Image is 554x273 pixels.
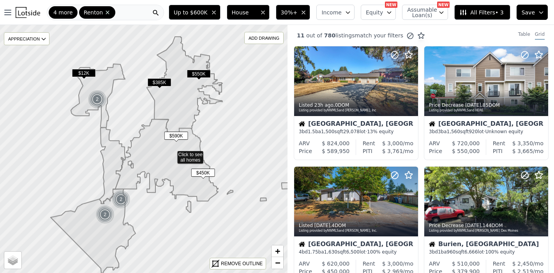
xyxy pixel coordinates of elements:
div: /mo [503,147,543,155]
span: $ 824,000 [322,140,349,146]
img: House [299,241,305,247]
div: 2 [112,190,131,209]
span: 1,630 [324,249,337,255]
div: 3 bd 3 ba sqft lot · Unknown equity [429,129,543,135]
a: Zoom out [272,257,283,269]
div: Listing provided by NWMLS and [PERSON_NAME] Des Moines [429,229,544,233]
div: PITI [493,147,503,155]
span: $ 2,450 [512,261,533,267]
img: House [299,121,305,127]
span: Equity [366,9,383,16]
img: g1.png [112,190,131,209]
span: 920 [469,129,478,134]
span: $ 3,350 [512,140,533,146]
div: NEW [385,2,397,8]
div: out of listings [288,32,425,40]
span: 4 more [53,9,73,16]
span: 29,078 [343,129,360,134]
span: match your filters [355,32,403,39]
div: Rent [363,139,375,147]
span: − [275,258,280,268]
span: $ 3,761 [382,148,403,154]
div: Price [429,147,442,155]
span: Save [522,9,535,16]
button: All Filters• 3 [454,5,510,20]
div: ARV [299,139,310,147]
span: $ 510,000 [452,261,480,267]
div: 2 [96,205,115,224]
div: Rent [363,260,375,268]
div: /mo [505,139,543,147]
span: Up to $600K [174,9,208,16]
div: /mo [372,147,413,155]
img: Lotside [16,7,40,18]
img: House [429,121,435,127]
span: $ 720,000 [452,140,480,146]
div: ARV [429,260,440,268]
span: 6,666 [464,249,478,255]
span: Income [321,9,342,16]
div: Burien, [GEOGRAPHIC_DATA] [429,241,543,249]
span: 30%+ [281,9,298,16]
span: $590K [164,132,188,140]
button: 30%+ [276,5,311,20]
div: Listing provided by NWMLS and [PERSON_NAME], Inc [299,108,414,113]
div: Table [518,31,530,40]
span: $ 3,000 [382,140,403,146]
div: ADD DRAWING [245,32,283,44]
div: Listing provided by NWMLS and HERE [429,108,544,113]
span: $ 3,000 [382,261,403,267]
div: 3 bd 1.5 ba sqft lot · 13% equity [299,129,413,135]
div: Price [299,147,312,155]
div: 4 bd 1.75 ba sqft lot · 100% equity [299,249,413,255]
div: Listed , 4 DOM [299,222,414,229]
span: $ 550,000 [452,148,480,154]
a: Layers [4,252,21,269]
div: ARV [299,260,310,268]
div: $590K [164,132,188,143]
div: [GEOGRAPHIC_DATA], [GEOGRAPHIC_DATA] [299,121,413,129]
span: 780 [322,32,335,39]
img: g1.png [96,205,115,224]
span: $12K [72,69,96,77]
span: $385K [148,78,171,86]
div: $450K [191,169,215,180]
span: 960 [447,249,456,255]
span: 1,500 [321,129,334,134]
div: Listed , 0 DOM [299,102,414,108]
time: 2025-09-18 18:39 [465,102,481,108]
div: Grid [535,31,545,40]
div: 3 bd 1 ba sqft lot · 100% equity [429,249,543,255]
button: Save [517,5,548,20]
img: g1.png [88,90,107,109]
span: House [232,9,257,16]
div: /mo [375,139,413,147]
div: Price Decrease , 85 DOM [429,102,544,108]
time: 2025-09-20 20:55 [314,102,333,108]
div: /mo [375,260,413,268]
div: $385K [148,78,171,90]
span: $ 620,000 [322,261,349,267]
a: Price Decrease [DATE],85DOMListing provided byNWMLSand HEREHouse[GEOGRAPHIC_DATA], [GEOGRAPHIC_DA... [424,46,548,160]
span: $ 3,665 [512,148,533,154]
div: /mo [505,260,543,268]
span: 6,500 [346,249,360,255]
button: Equity [361,5,396,20]
button: House [227,5,270,20]
div: Price Decrease , 144 DOM [429,222,544,229]
div: 2 [88,90,107,109]
div: [GEOGRAPHIC_DATA], [GEOGRAPHIC_DATA] [299,241,413,249]
span: + [275,246,280,256]
time: 2025-09-16 22:29 [314,223,330,228]
button: Assumable Loan(s) [402,5,448,20]
button: Up to $600K [169,5,221,20]
img: House [429,241,435,247]
div: Rent [493,260,505,268]
div: ARV [429,139,440,147]
div: NEW [437,2,450,8]
div: APPRECIATION [4,32,49,45]
button: Income [316,5,355,20]
a: Listed 23h ago,0DOMListing provided byNWMLSand [PERSON_NAME], IncHouse[GEOGRAPHIC_DATA], [GEOGRAP... [294,46,418,160]
span: All Filters • 3 [459,9,503,16]
div: REMOVE OUTLINE [221,260,263,267]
